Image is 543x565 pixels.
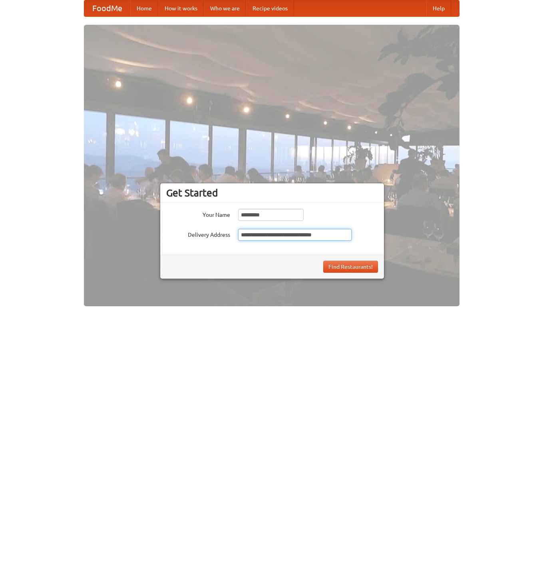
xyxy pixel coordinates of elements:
label: Your Name [166,209,230,219]
a: Recipe videos [246,0,294,16]
button: Find Restaurants! [323,261,378,273]
a: FoodMe [84,0,130,16]
a: How it works [158,0,204,16]
h3: Get Started [166,187,378,199]
a: Home [130,0,158,16]
a: Help [426,0,451,16]
a: Who we are [204,0,246,16]
label: Delivery Address [166,229,230,239]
